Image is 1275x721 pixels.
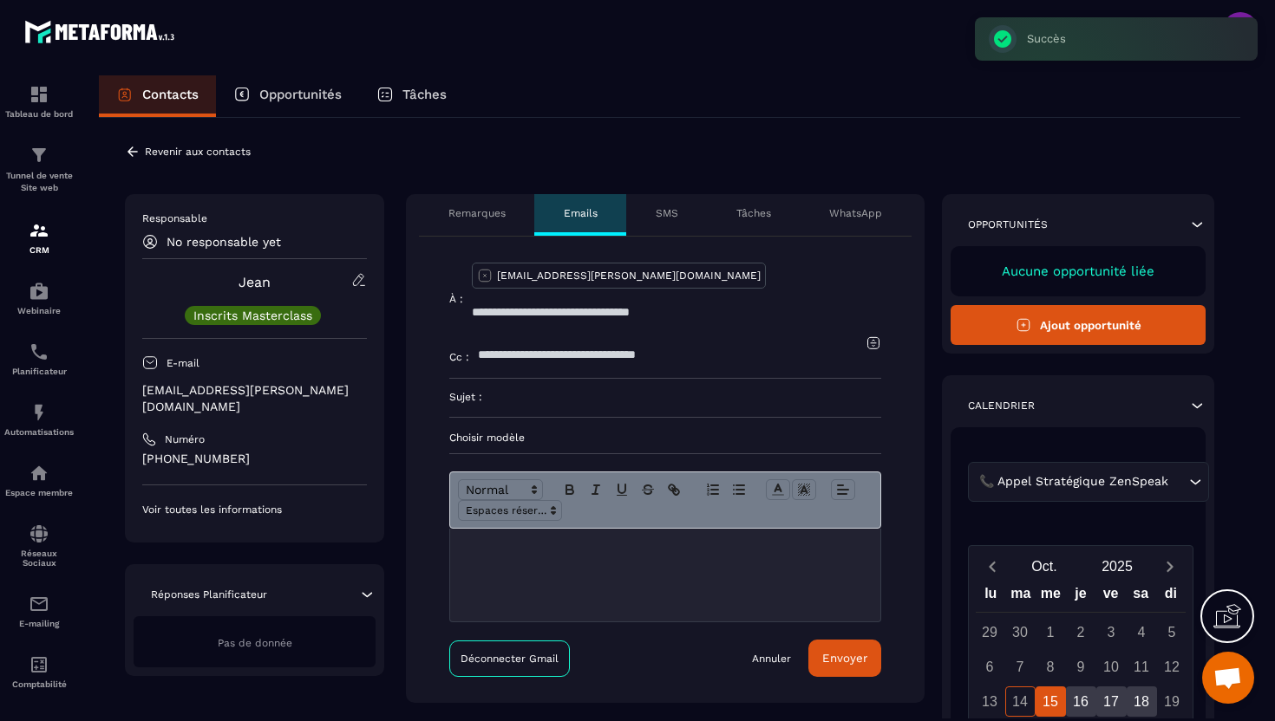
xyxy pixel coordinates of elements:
[218,637,292,649] span: Pas de donnée
[1157,617,1187,647] div: 5
[4,389,74,450] a: automationsautomationsAutomatisations
[1005,652,1036,682] div: 7
[29,654,49,675] img: accountant
[4,641,74,702] a: accountantaccountantComptabilité
[1157,652,1187,682] div: 12
[4,619,74,628] p: E-mailing
[448,206,506,220] p: Remarques
[359,75,464,117] a: Tâches
[1155,581,1186,612] div: di
[497,269,761,283] p: [EMAIL_ADDRESS][PERSON_NAME][DOMAIN_NAME]
[4,581,74,641] a: emailemailE-mailing
[142,382,367,415] p: [EMAIL_ADDRESS][PERSON_NAME][DOMAIN_NAME]
[1096,652,1127,682] div: 10
[4,549,74,568] p: Réseaux Sociaux
[449,292,463,306] p: À :
[1036,617,1066,647] div: 1
[4,679,74,689] p: Comptabilité
[564,206,598,220] p: Emails
[968,263,1188,279] p: Aucune opportunité liée
[449,350,469,364] p: Cc :
[99,75,216,117] a: Contacts
[142,211,367,225] p: Responsable
[449,390,482,404] p: Sujet :
[142,87,199,102] p: Contacts
[165,432,205,446] p: Numéro
[29,84,49,105] img: formation
[968,462,1209,502] div: Search for option
[1157,686,1187,717] div: 19
[1066,686,1096,717] div: 16
[4,427,74,437] p: Automatisations
[976,555,1008,578] button: Previous month
[1096,617,1127,647] div: 3
[975,472,1172,491] span: 📞 Appel Stratégique ZenSpeak
[29,145,49,166] img: formation
[656,206,678,220] p: SMS
[142,503,367,516] p: Voir toutes les informations
[449,640,570,677] a: Déconnecter Gmail
[142,451,367,467] p: [PHONE_NUMBER]
[1006,581,1036,612] div: ma
[1008,551,1081,581] button: Open months overlay
[239,274,271,290] a: Jean
[29,281,49,302] img: automations
[1066,652,1096,682] div: 9
[1066,581,1096,612] div: je
[29,594,49,614] img: email
[24,16,180,48] img: logo
[1066,617,1096,647] div: 2
[29,220,49,241] img: formation
[4,450,74,510] a: automationsautomationsEspace membre
[975,617,1005,647] div: 29
[1127,652,1157,682] div: 11
[1202,652,1254,704] div: Ouvrir le chat
[4,170,74,194] p: Tunnel de vente Site web
[4,132,74,207] a: formationformationTunnel de vente Site web
[4,207,74,268] a: formationformationCRM
[752,652,791,666] a: Annuler
[736,206,771,220] p: Tâches
[29,402,49,423] img: automations
[216,75,359,117] a: Opportunités
[968,399,1035,412] p: Calendrier
[4,488,74,497] p: Espace membre
[1127,617,1157,647] div: 4
[975,686,1005,717] div: 13
[145,146,251,158] p: Revenir aux contacts
[151,588,267,601] p: Réponses Planificateur
[4,109,74,119] p: Tableau de bord
[402,87,447,102] p: Tâches
[808,640,881,677] button: Envoyer
[193,309,312,322] p: Inscrits Masterclass
[1036,581,1066,612] div: me
[1095,581,1126,612] div: ve
[976,581,1006,612] div: lu
[968,218,1048,231] p: Opportunités
[29,341,49,362] img: scheduler
[1036,686,1066,717] div: 15
[4,245,74,255] p: CRM
[29,463,49,484] img: automations
[449,431,881,445] p: Choisir modèle
[1096,686,1127,717] div: 17
[4,328,74,389] a: schedulerschedulerPlanificateur
[4,510,74,581] a: social-networksocial-networkRéseaux Sociaux
[1081,551,1154,581] button: Open years overlay
[1036,652,1066,682] div: 8
[1005,617,1036,647] div: 30
[167,235,281,249] p: No responsable yet
[1172,472,1185,491] input: Search for option
[4,71,74,132] a: formationformationTableau de bord
[4,367,74,376] p: Planificateur
[4,306,74,315] p: Webinaire
[829,206,882,220] p: WhatsApp
[1154,555,1186,578] button: Next month
[29,523,49,544] img: social-network
[951,305,1206,345] button: Ajout opportunité
[4,268,74,328] a: automationsautomationsWebinaire
[975,652,1005,682] div: 6
[1005,686,1036,717] div: 14
[167,356,199,370] p: E-mail
[1126,581,1156,612] div: sa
